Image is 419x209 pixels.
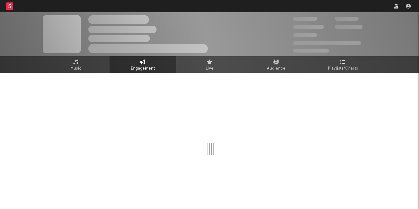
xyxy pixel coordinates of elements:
[293,49,329,53] span: Jump Score: 85.0
[335,25,363,29] span: 1,000,000
[206,65,214,72] span: Live
[293,33,317,37] span: 100,000
[328,65,358,72] span: Playlists/Charts
[335,17,359,21] span: 100,000
[267,65,286,72] span: Audience
[110,56,176,73] a: Engagement
[310,56,377,73] a: Playlists/Charts
[70,65,82,72] span: Music
[293,25,324,29] span: 50,000,000
[243,56,310,73] a: Audience
[43,56,110,73] a: Music
[131,65,155,72] span: Engagement
[293,17,317,21] span: 300,000
[176,56,243,73] a: Live
[293,41,361,45] span: 50,000,000 Monthly Listeners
